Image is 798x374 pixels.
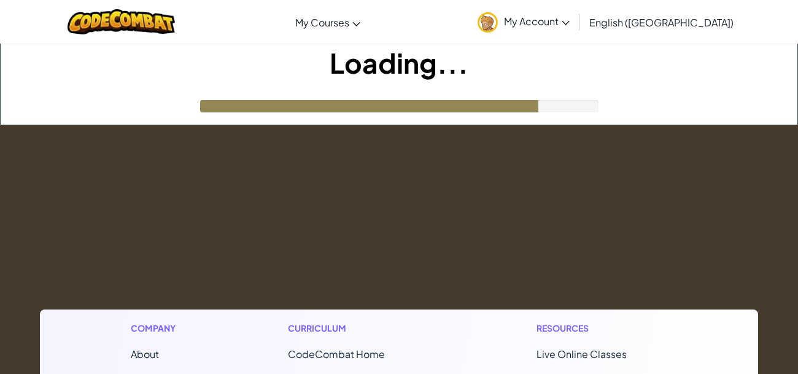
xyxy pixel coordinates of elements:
a: My Account [471,2,576,41]
h1: Company [131,322,188,335]
a: About [131,348,159,360]
span: My Account [504,15,570,28]
img: avatar [478,12,498,33]
span: CodeCombat Home [288,348,385,360]
a: My Courses [289,6,366,39]
img: CodeCombat logo [68,9,175,34]
span: My Courses [295,16,349,29]
h1: Resources [537,322,667,335]
a: Live Online Classes [537,348,627,360]
h1: Loading... [1,44,797,82]
h1: Curriculum [288,322,436,335]
a: English ([GEOGRAPHIC_DATA]) [583,6,740,39]
span: English ([GEOGRAPHIC_DATA]) [589,16,734,29]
